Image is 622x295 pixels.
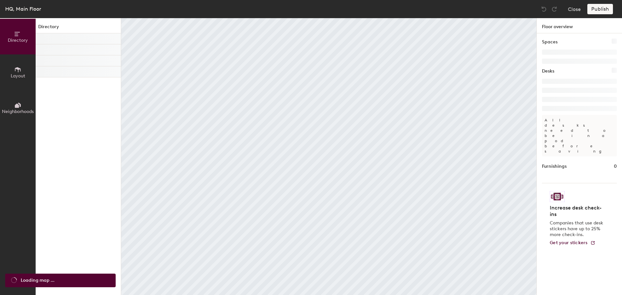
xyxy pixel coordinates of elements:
[541,6,547,12] img: Undo
[21,277,54,284] span: Loading map ...
[542,163,567,170] h1: Furnishings
[11,73,25,79] span: Layout
[542,39,558,46] h1: Spaces
[36,23,121,33] h1: Directory
[568,4,581,14] button: Close
[121,18,536,295] canvas: Map
[551,6,558,12] img: Redo
[550,240,588,245] span: Get your stickers
[550,240,595,246] a: Get your stickers
[542,115,617,156] p: All desks need to be in a pod before saving
[8,38,28,43] span: Directory
[550,220,605,238] p: Companies that use desk stickers have up to 25% more check-ins.
[2,109,34,114] span: Neighborhoods
[614,163,617,170] h1: 0
[550,191,565,202] img: Sticker logo
[5,5,41,13] div: HQ, Main Floor
[537,18,622,33] h1: Floor overview
[542,68,554,75] h1: Desks
[550,205,605,218] h4: Increase desk check-ins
